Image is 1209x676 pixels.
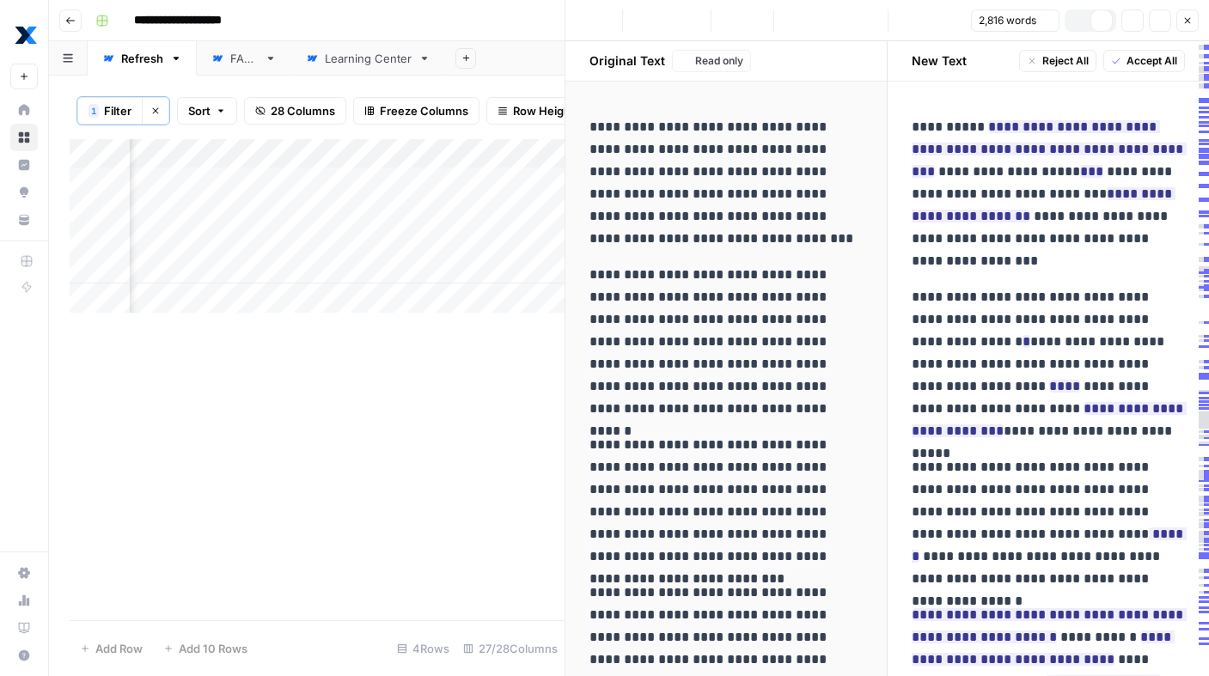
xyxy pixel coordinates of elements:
span: Freeze Columns [380,102,468,119]
div: 4 Rows [390,635,456,662]
span: Read only [695,53,743,69]
a: Browse [10,124,38,151]
a: FAQs [197,41,291,76]
h2: Original Text [579,52,665,70]
button: 2,816 words [971,9,1059,32]
div: Refresh [121,50,163,67]
button: Sort [177,97,237,125]
button: Freeze Columns [353,97,479,125]
img: MaintainX Logo [10,20,41,51]
button: Add 10 Rows [153,635,258,662]
a: Settings [10,559,38,587]
button: Help + Support [10,642,38,669]
button: 1Filter [77,97,142,125]
button: Reject All [1019,50,1096,72]
button: 28 Columns [244,97,346,125]
span: Row Height [513,102,575,119]
a: Learning Hub [10,614,38,642]
span: Filter [104,102,131,119]
span: Add Row [95,640,143,657]
h2: New Text [912,52,967,70]
a: Usage [10,587,38,614]
button: Accept All [1103,50,1185,72]
button: Row Height [486,97,586,125]
button: Add Row [70,635,153,662]
div: 27/28 Columns [456,635,565,662]
a: Your Data [10,206,38,234]
div: Learning Center [325,50,412,67]
span: 28 Columns [271,102,335,119]
a: Learning Center [291,41,445,76]
span: Add 10 Rows [179,640,247,657]
button: Workspace: MaintainX [10,14,38,57]
span: Reject All [1042,53,1089,69]
span: Sort [188,102,211,119]
div: FAQs [230,50,258,67]
a: Insights [10,151,38,179]
span: 2,816 words [979,13,1036,28]
span: Accept All [1127,53,1177,69]
a: Opportunities [10,179,38,206]
div: 1 [89,104,99,118]
a: Refresh [88,41,197,76]
a: Home [10,96,38,124]
span: 1 [91,104,96,118]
